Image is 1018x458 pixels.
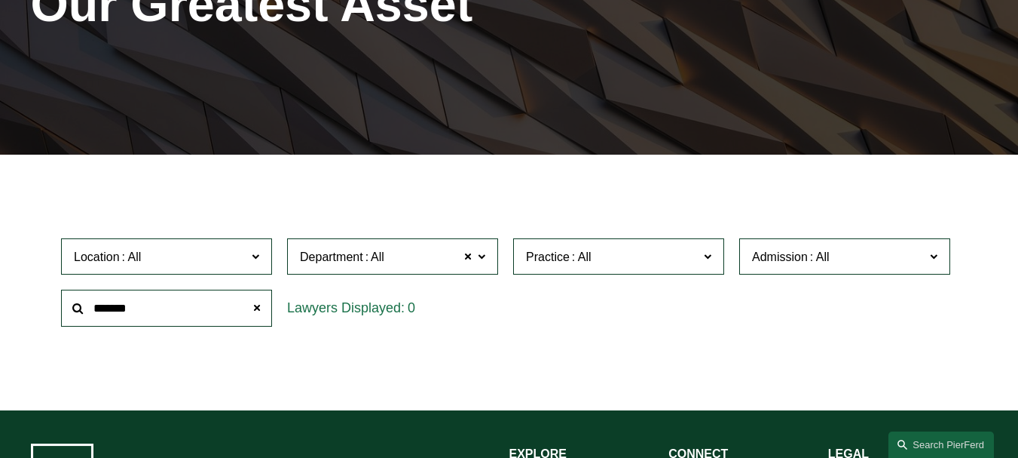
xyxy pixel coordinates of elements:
[408,300,415,315] span: 0
[526,251,570,263] span: Practice
[752,251,808,263] span: Admission
[371,247,384,267] span: All
[74,251,120,263] span: Location
[300,251,363,263] span: Department
[888,432,994,458] a: Search this site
